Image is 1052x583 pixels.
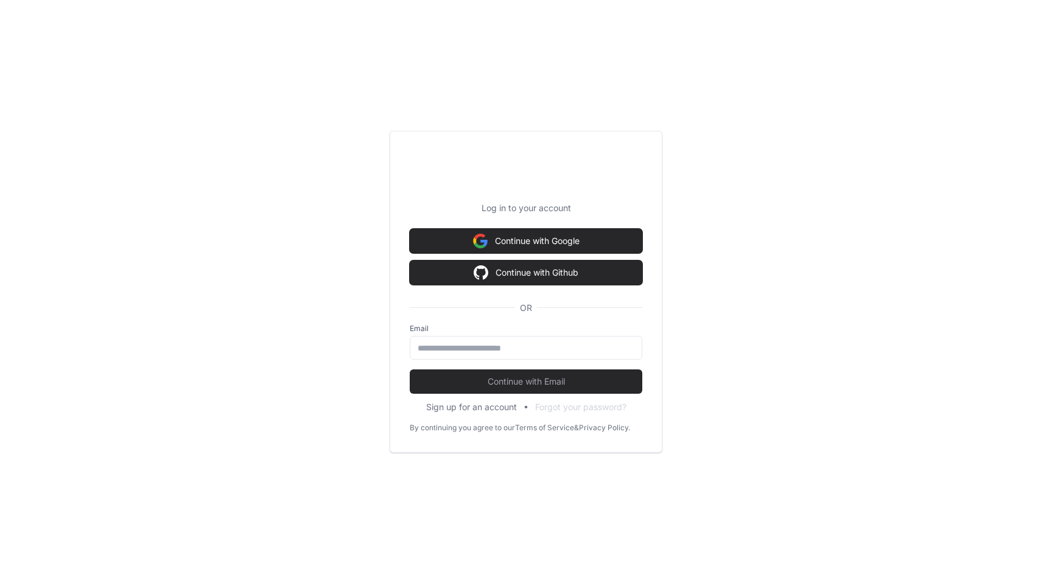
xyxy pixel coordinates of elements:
a: Terms of Service [515,423,574,433]
label: Email [410,324,642,333]
span: Continue with Email [410,375,642,388]
button: Continue with Github [410,260,642,285]
div: By continuing you agree to our [410,423,515,433]
button: Continue with Google [410,229,642,253]
div: & [574,423,579,433]
span: OR [515,302,537,314]
button: Continue with Email [410,369,642,394]
button: Forgot your password? [535,401,626,413]
img: Sign in with google [473,229,488,253]
a: Privacy Policy. [579,423,630,433]
p: Log in to your account [410,202,642,214]
img: Sign in with google [474,260,488,285]
button: Sign up for an account [426,401,517,413]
